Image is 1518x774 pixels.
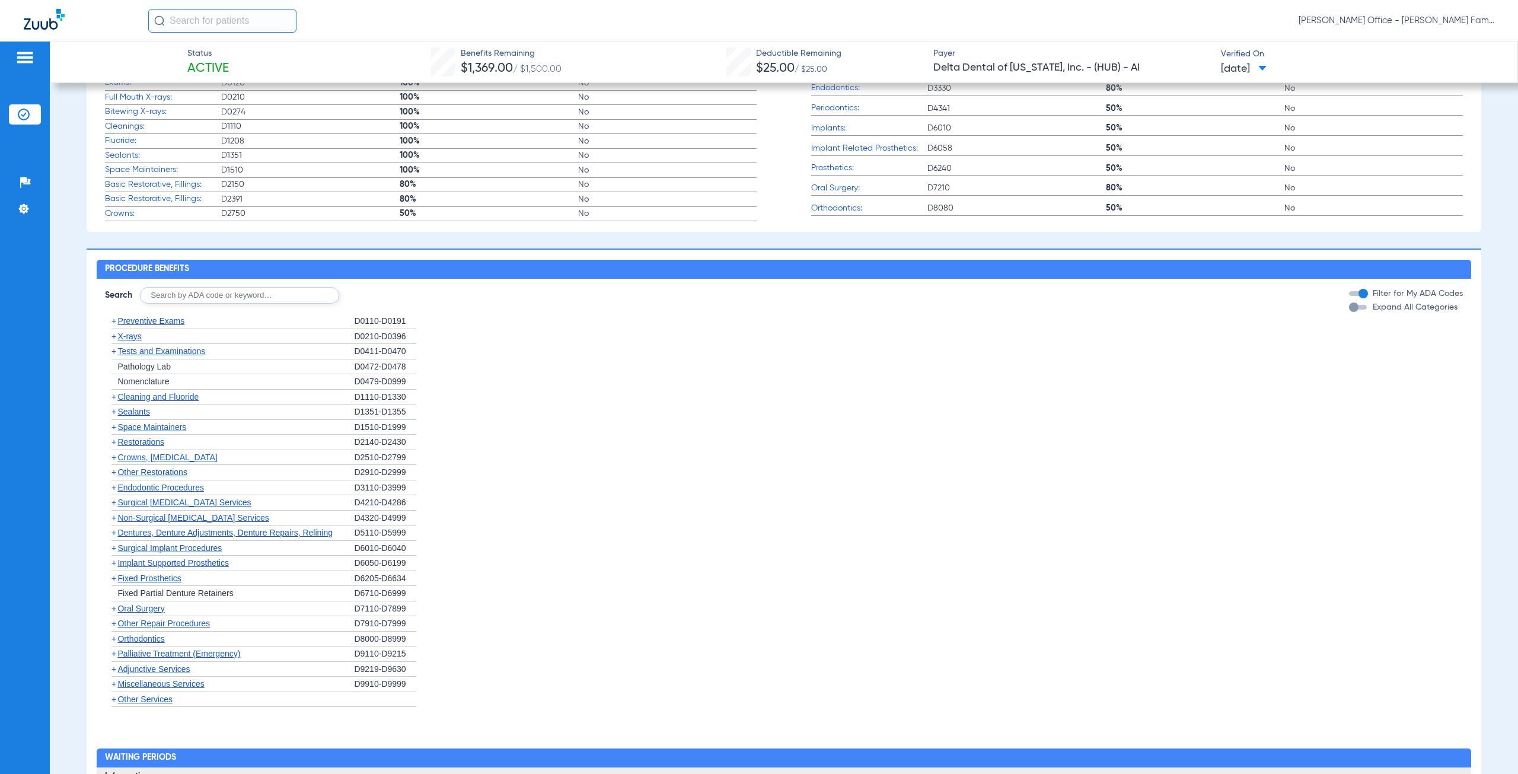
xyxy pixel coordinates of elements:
[117,543,222,553] span: Surgical Implant Procedures
[117,558,229,568] span: Implant Supported Prosthetics
[933,47,1211,60] span: Payer
[111,407,116,416] span: +
[111,332,116,341] span: +
[117,634,164,644] span: Orthodontics
[927,82,1106,94] span: D3330
[400,106,578,118] span: 100%
[933,60,1211,75] span: Delta Dental of [US_STATE], Inc. - (HUB) - AI
[927,142,1106,154] span: D6058
[400,193,578,205] span: 80%
[354,571,416,587] div: D6205-D6634
[111,574,116,583] span: +
[1284,163,1463,174] span: No
[354,450,416,466] div: D2510-D2799
[117,362,171,371] span: Pathology Lab
[811,122,927,135] span: Implants:
[117,619,210,628] span: Other Repair Procedures
[117,588,233,598] span: Fixed Partial Denture Retainers
[117,483,204,492] span: Endodontic Procedures
[117,528,333,537] span: Dentures, Denture Adjustments, Denture Repairs, Relining
[111,528,116,537] span: +
[105,149,221,162] span: Sealants:
[105,193,221,205] span: Basic Restorative, Fillings:
[111,483,116,492] span: +
[111,316,116,326] span: +
[400,135,578,147] span: 100%
[811,102,927,114] span: Periodontics:
[513,65,562,74] span: / $1,500.00
[400,120,578,132] span: 100%
[461,47,562,60] span: Benefits Remaining
[400,208,578,219] span: 50%
[354,390,416,405] div: D1110-D1330
[15,50,34,65] img: hamburger-icon
[354,314,416,329] div: D0110-D0191
[354,556,416,571] div: D6050-D6199
[221,135,400,147] span: D1208
[1221,62,1267,77] span: [DATE]
[111,695,116,704] span: +
[117,316,184,326] span: Preventive Exams
[578,193,757,205] span: No
[111,437,116,447] span: +
[1284,103,1463,114] span: No
[927,122,1106,134] span: D6010
[105,91,221,104] span: Full Mouth X-rays:
[97,748,1471,767] h2: Waiting Periods
[1221,48,1498,60] span: Verified On
[400,179,578,190] span: 80%
[117,498,251,507] span: Surgical [MEDICAL_DATA] Services
[354,495,416,511] div: D4210-D4286
[795,65,827,74] span: / $25.00
[1106,122,1284,134] span: 50%
[578,135,757,147] span: No
[221,208,400,219] span: D2750
[111,453,116,462] span: +
[927,163,1106,174] span: D6240
[111,558,116,568] span: +
[1284,202,1463,214] span: No
[111,346,116,356] span: +
[578,91,757,103] span: No
[1106,163,1284,174] span: 50%
[578,149,757,161] span: No
[111,543,116,553] span: +
[117,467,187,477] span: Other Restorations
[117,695,173,704] span: Other Services
[117,332,141,341] span: X-rays
[221,179,400,190] span: D2150
[105,120,221,133] span: Cleanings:
[811,82,927,94] span: Endodontics:
[97,260,1471,279] h2: Procedure Benefits
[148,9,296,33] input: Search for patients
[117,664,190,674] span: Adjunctive Services
[105,289,132,301] span: Search
[354,404,416,420] div: D1351-D1355
[187,47,229,60] span: Status
[117,574,181,583] span: Fixed Prosthetics
[117,392,199,402] span: Cleaning and Fluoride
[354,541,416,556] div: D6010-D6040
[105,135,221,147] span: Fluoride:
[1106,103,1284,114] span: 50%
[117,437,164,447] span: Restorations
[1459,717,1518,774] iframe: Chat Widget
[400,164,578,176] span: 100%
[111,422,116,432] span: +
[221,193,400,205] span: D2391
[927,103,1106,114] span: D4341
[111,664,116,674] span: +
[927,202,1106,214] span: D8080
[354,586,416,601] div: D6710-D6999
[1299,15,1494,27] span: [PERSON_NAME] Office - [PERSON_NAME] Family Dentistry
[756,47,841,60] span: Deductible Remaining
[111,679,116,689] span: +
[111,649,116,658] span: +
[111,498,116,507] span: +
[221,120,400,132] span: D1110
[1370,288,1463,300] label: Filter for My ADA Codes
[221,149,400,161] span: D1351
[811,202,927,215] span: Orthodontics:
[117,679,204,689] span: Miscellaneous Services
[354,616,416,632] div: D7910-D7999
